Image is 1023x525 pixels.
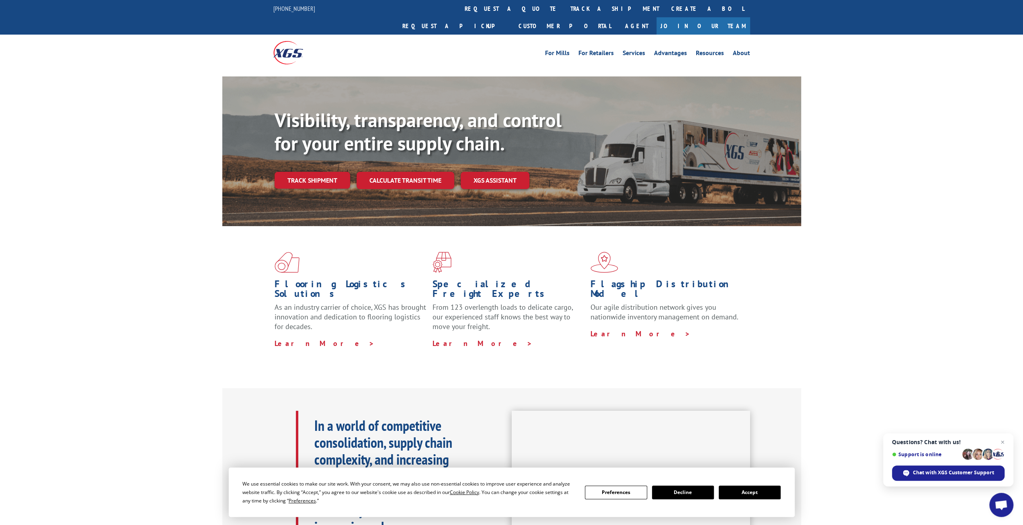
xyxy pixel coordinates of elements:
span: Cookie Policy [450,489,479,496]
a: For Retailers [578,50,614,59]
a: Resources [696,50,724,59]
img: xgs-icon-flagship-distribution-model-red [590,252,618,273]
a: Learn More > [433,339,533,348]
a: [PHONE_NUMBER] [273,4,315,12]
a: Join Our Team [656,17,750,35]
img: xgs-icon-focused-on-flooring-red [433,252,451,273]
a: Request a pickup [396,17,513,35]
a: Open chat [989,493,1013,517]
span: Chat with XGS Customer Support [913,469,994,476]
button: Decline [652,486,714,499]
span: Support is online [892,451,959,457]
a: Learn More > [275,339,375,348]
span: Chat with XGS Customer Support [892,465,1005,481]
h1: Flooring Logistics Solutions [275,279,426,303]
span: Preferences [289,497,316,504]
button: Accept [719,486,781,499]
a: For Mills [545,50,570,59]
img: xgs-icon-total-supply-chain-intelligence-red [275,252,299,273]
a: About [733,50,750,59]
div: We use essential cookies to make our site work. With your consent, we may also use non-essential ... [242,480,575,505]
p: From 123 overlength loads to delicate cargo, our experienced staff knows the best way to move you... [433,303,584,338]
h1: Specialized Freight Experts [433,279,584,303]
div: Cookie Consent Prompt [229,467,795,517]
a: Agent [617,17,656,35]
h1: Flagship Distribution Model [590,279,742,303]
button: Preferences [585,486,647,499]
span: As an industry carrier of choice, XGS has brought innovation and dedication to flooring logistics... [275,303,426,331]
span: Questions? Chat with us! [892,439,1005,445]
a: Track shipment [275,172,350,189]
a: Calculate transit time [357,172,454,189]
a: XGS ASSISTANT [461,172,529,189]
a: Customer Portal [513,17,617,35]
a: Services [623,50,645,59]
span: Our agile distribution network gives you nationwide inventory management on demand. [590,303,738,321]
b: Visibility, transparency, and control for your entire supply chain. [275,107,562,156]
a: Learn More > [590,329,691,338]
a: Advantages [654,50,687,59]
